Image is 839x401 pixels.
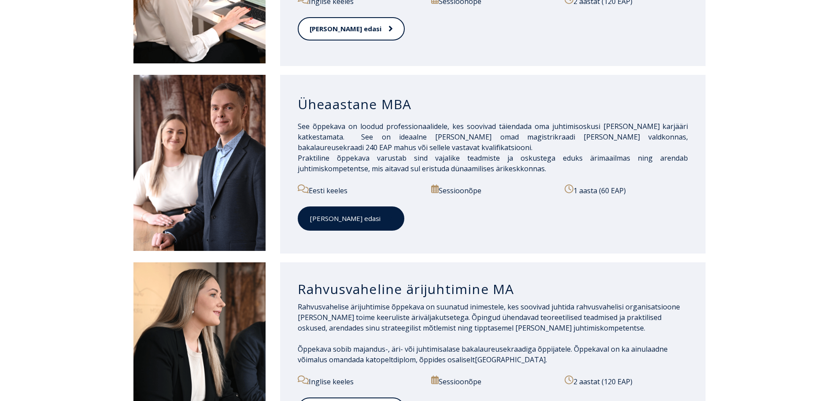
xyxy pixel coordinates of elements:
[298,17,405,40] a: [PERSON_NAME] edasi
[373,355,416,364] span: topeltdiplom
[565,375,688,387] p: 2 aastat (120 EAP)
[298,302,680,333] span: Rahvusvahelise ärijuhtimise õppekava on suunatud inimestele, kes soovivad juhtida rahvusvahelisi ...
[416,355,475,364] span: , õppides osaliselt
[298,281,688,298] h3: Rahvusvaheline ärijuhtimine MA
[546,355,547,364] span: .
[298,121,688,152] span: See õppekava on loodud professionaalidele, kes soovivad täiendada oma juhtimisoskusi [PERSON_NAME...
[431,375,554,387] p: Sessioonõpe
[298,153,688,173] span: Praktiline õppekava varustab sind vajalike teadmiste ja oskustega eduks ärimaailmas ning arendab ...
[298,96,688,113] h3: Üheaastane MBA
[475,355,546,364] span: [GEOGRAPHIC_DATA]
[298,375,421,387] p: Inglise keeles
[565,184,688,196] p: 1 aasta (60 EAP)
[298,206,404,231] a: [PERSON_NAME] edasi
[133,75,266,251] img: DSC_1995
[298,344,668,364] span: Õppekaval on ka ainulaadne võimalus omandada ka
[298,344,572,354] span: Õppekava sobib majandus-, äri- või juhtimisalase bakalaureusekraadiga õppijatele.
[298,184,421,196] p: Eesti keeles
[431,184,554,196] p: Sessioonõpe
